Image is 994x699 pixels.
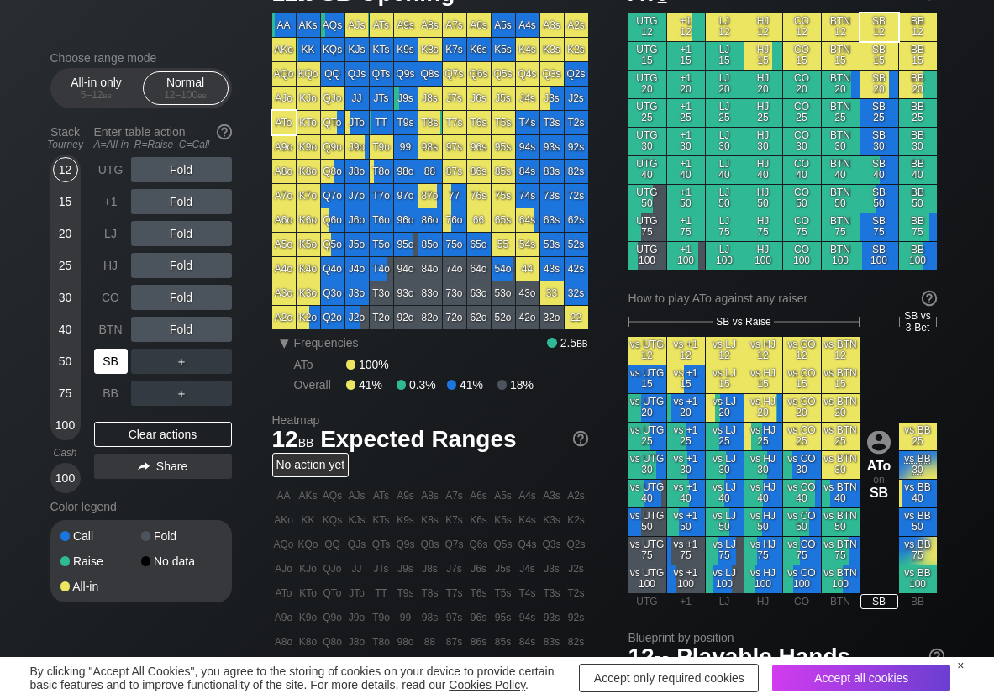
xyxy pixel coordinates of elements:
div: QQ [321,62,344,86]
div: All-in only [58,72,135,104]
div: +1 50 [667,185,705,213]
div: BB 12 [899,13,937,41]
div: J9o [345,135,369,159]
div: 96s [467,135,491,159]
div: KJo [297,87,320,110]
div: Raise [60,555,141,567]
div: A4s [516,13,539,37]
div: BB 15 [899,42,937,70]
div: LJ 50 [706,185,744,213]
div: 42s [565,257,588,281]
div: CO 25 [783,99,821,127]
div: HJ 12 [744,13,782,41]
div: 52s [565,233,588,256]
div: 85s [492,160,515,183]
div: KTo [297,111,320,134]
div: 92o [394,306,418,329]
div: K3o [297,281,320,305]
div: K5s [492,38,515,61]
div: SB 40 [860,156,898,184]
div: BTN 75 [822,213,860,241]
div: SB 20 [860,71,898,98]
div: A2s [565,13,588,37]
div: 97o [394,184,418,208]
div: LJ 25 [706,99,744,127]
div: 5 – 12 [61,89,132,101]
div: AKs [297,13,320,37]
div: No data [141,555,222,567]
div: 66 [467,208,491,232]
div: J5s [492,87,515,110]
div: 100 [53,465,78,491]
div: 54o [492,257,515,281]
div: K9s [394,38,418,61]
div: K5o [297,233,320,256]
div: Q7s [443,62,466,86]
div: 2.5 [547,336,587,349]
div: 83s [540,160,564,183]
div: KK [297,38,320,61]
div: Q4s [516,62,539,86]
div: JTs [370,87,393,110]
div: 82o [418,306,442,329]
div: 32o [540,306,564,329]
div: 63o [467,281,491,305]
div: A9s [394,13,418,37]
div: BB 40 [899,156,937,184]
div: K7o [297,184,320,208]
div: CO 15 [783,42,821,70]
div: KTs [370,38,393,61]
div: UTG 25 [628,99,666,127]
div: J9s [394,87,418,110]
div: A2o [272,306,296,329]
div: 43s [540,257,564,281]
div: Normal [147,72,224,104]
div: +1 12 [667,13,705,41]
div: +1 25 [667,99,705,127]
div: T6o [370,208,393,232]
div: × [957,659,964,672]
div: T8s [418,111,442,134]
div: 44 [516,257,539,281]
div: HJ 15 [744,42,782,70]
div: KQs [321,38,344,61]
div: CO 12 [783,13,821,41]
div: 87o [418,184,442,208]
div: 87s [443,160,466,183]
div: 53o [492,281,515,305]
div: 42o [516,306,539,329]
div: 55 [492,233,515,256]
div: Fold [131,189,232,214]
div: 100 [53,413,78,438]
div: Tourney [44,139,87,150]
div: UTG 50 [628,185,666,213]
img: help.32db89a4.svg [571,429,590,448]
div: A8o [272,160,296,183]
div: K4o [297,257,320,281]
div: 94s [516,135,539,159]
div: K6s [467,38,491,61]
div: T9o [370,135,393,159]
div: Q7o [321,184,344,208]
div: SB 25 [860,99,898,127]
div: BB 100 [899,242,937,270]
div: BB 30 [899,128,937,155]
div: 73s [540,184,564,208]
div: A8s [418,13,442,37]
div: 84o [418,257,442,281]
div: 93o [394,281,418,305]
div: HJ 40 [744,156,782,184]
div: HJ 75 [744,213,782,241]
div: 64o [467,257,491,281]
div: 40 [53,317,78,342]
div: 99 [394,135,418,159]
div: 76o [443,208,466,232]
div: 96o [394,208,418,232]
div: K8s [418,38,442,61]
div: BB 75 [899,213,937,241]
div: AQs [321,13,344,37]
div: 84s [516,160,539,183]
div: 74s [516,184,539,208]
div: T7o [370,184,393,208]
div: BTN 12 [822,13,860,41]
